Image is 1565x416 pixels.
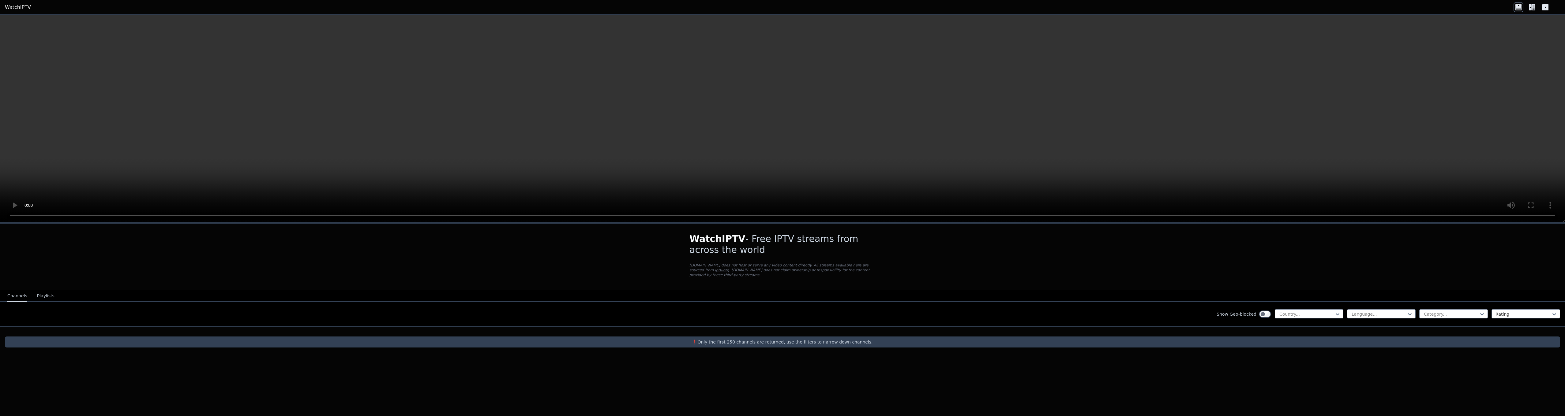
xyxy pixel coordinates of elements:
button: Playlists [37,290,54,302]
a: WatchIPTV [5,4,31,11]
p: ❗️Only the first 250 channels are returned, use the filters to narrow down channels. [7,339,1558,345]
label: Show Geo-blocked [1217,311,1256,317]
h1: - Free IPTV streams from across the world [689,233,876,255]
p: [DOMAIN_NAME] does not host or serve any video content directly. All streams available here are s... [689,263,876,277]
button: Channels [7,290,27,302]
span: WatchIPTV [689,233,745,244]
a: iptv-org [715,268,729,272]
